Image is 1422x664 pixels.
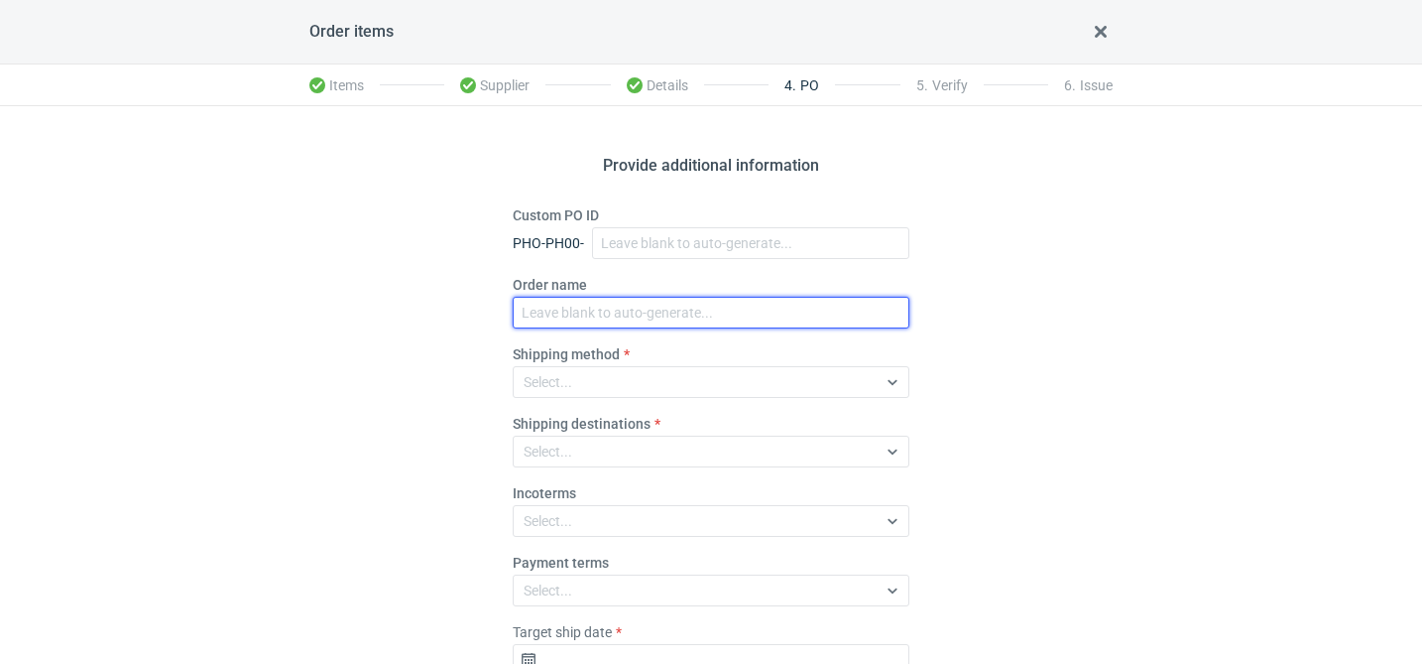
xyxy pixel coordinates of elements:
div: PHO-PH00- [513,233,584,253]
li: Details [611,66,704,105]
h2: Provide additional information [603,154,819,178]
div: Select... [524,511,572,531]
input: Leave blank to auto-generate... [592,227,909,259]
label: Shipping method [513,344,620,364]
label: Target ship date [513,622,612,642]
li: Supplier [444,66,545,105]
input: Leave blank to auto-generate... [513,297,909,329]
span: 6 . [1064,77,1076,93]
li: Items [309,66,380,105]
label: Order name [513,275,587,295]
div: Select... [524,442,572,462]
li: Issue [1048,66,1113,105]
label: Incoterms [513,483,576,503]
label: Custom PO ID [513,205,599,225]
li: Verify [900,66,984,105]
label: Payment terms [513,553,609,573]
span: 4 . [784,77,796,93]
span: 5 . [916,77,928,93]
li: PO [769,66,835,105]
label: Shipping destinations [513,414,651,434]
div: Select... [524,581,572,600]
div: Select... [524,372,572,392]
